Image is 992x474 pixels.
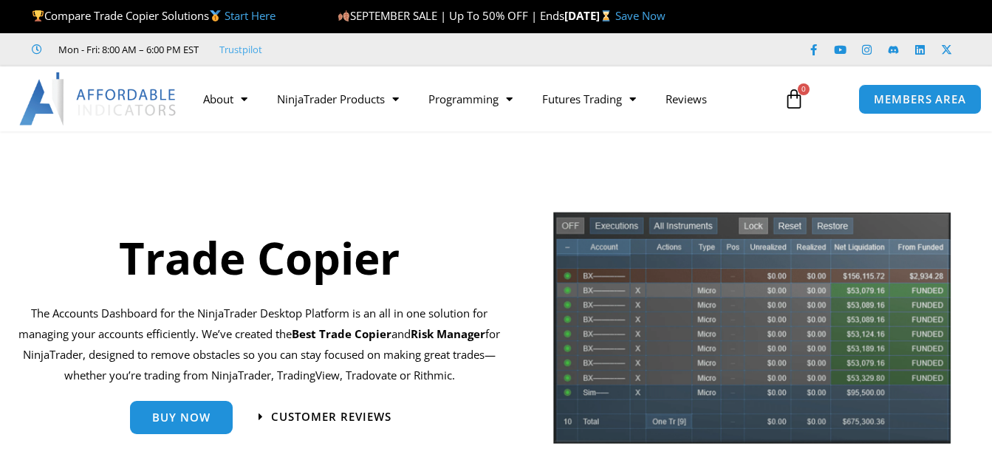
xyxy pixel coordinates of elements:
[338,8,564,23] span: SEPTEMBER SALE | Up To 50% OFF | Ends
[552,210,952,456] img: tradecopier | Affordable Indicators – NinjaTrader
[188,82,262,116] a: About
[152,412,211,423] span: Buy Now
[292,326,391,341] b: Best Trade Copier
[411,326,485,341] strong: Risk Manager
[798,83,810,95] span: 0
[271,411,391,422] span: Customer Reviews
[259,411,391,422] a: Customer Reviews
[874,94,966,105] span: MEMBERS AREA
[11,303,507,385] p: The Accounts Dashboard for the NinjaTrader Desktop Platform is an all in one solution for managin...
[188,82,774,116] nav: Menu
[414,82,527,116] a: Programming
[564,8,615,23] strong: [DATE]
[338,10,349,21] img: 🍂
[55,41,199,58] span: Mon - Fri: 8:00 AM – 6:00 PM EST
[219,41,262,58] a: Trustpilot
[225,8,276,23] a: Start Here
[33,10,44,21] img: 🏆
[615,8,666,23] a: Save Now
[527,82,651,116] a: Futures Trading
[762,78,827,120] a: 0
[210,10,221,21] img: 🥇
[11,227,507,289] h1: Trade Copier
[858,84,982,114] a: MEMBERS AREA
[262,82,414,116] a: NinjaTrader Products
[19,72,178,126] img: LogoAI | Affordable Indicators – NinjaTrader
[651,82,722,116] a: Reviews
[601,10,612,21] img: ⌛
[32,8,276,23] span: Compare Trade Copier Solutions
[130,401,233,434] a: Buy Now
